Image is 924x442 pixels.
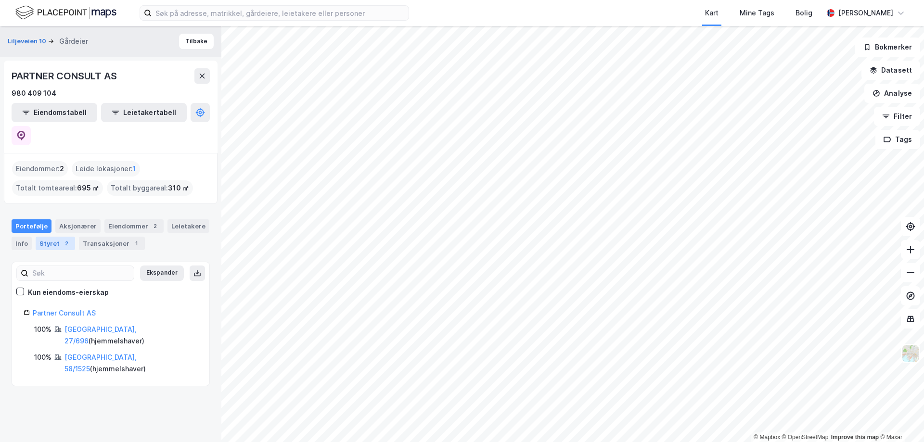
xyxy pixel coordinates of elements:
[796,7,812,19] div: Bolig
[12,219,51,233] div: Portefølje
[59,36,88,47] div: Gårdeier
[36,237,75,250] div: Styret
[131,239,141,248] div: 1
[740,7,774,19] div: Mine Tags
[167,219,209,233] div: Leietakere
[864,84,920,103] button: Analyse
[55,219,101,233] div: Aksjonærer
[28,287,109,298] div: Kun eiendoms-eierskap
[33,309,96,317] a: Partner Consult AS
[855,38,920,57] button: Bokmerker
[140,265,184,281] button: Ekspander
[179,34,214,49] button: Tilbake
[838,7,893,19] div: [PERSON_NAME]
[12,68,118,84] div: PARTNER CONSULT AS
[782,434,829,441] a: OpenStreetMap
[861,61,920,80] button: Datasett
[12,88,56,99] div: 980 409 104
[64,325,137,345] a: [GEOGRAPHIC_DATA], 27/696
[831,434,879,441] a: Improve this map
[754,434,780,441] a: Mapbox
[133,163,136,175] span: 1
[705,7,719,19] div: Kart
[72,161,140,177] div: Leide lokasjoner :
[168,182,189,194] span: 310 ㎡
[101,103,187,122] button: Leietakertabell
[104,219,164,233] div: Eiendommer
[150,221,160,231] div: 2
[12,161,68,177] div: Eiendommer :
[876,396,924,442] iframe: Chat Widget
[12,237,32,250] div: Info
[62,239,71,248] div: 2
[77,182,99,194] span: 695 ㎡
[152,6,409,20] input: Søk på adresse, matrikkel, gårdeiere, leietakere eller personer
[79,237,145,250] div: Transaksjoner
[34,324,51,335] div: 100%
[8,37,48,46] button: Liljeveien 10
[64,324,198,347] div: ( hjemmelshaver )
[34,352,51,363] div: 100%
[874,107,920,126] button: Filter
[876,396,924,442] div: Kontrollprogram for chat
[64,353,137,373] a: [GEOGRAPHIC_DATA], 58/1525
[12,180,103,196] div: Totalt tomteareal :
[12,103,97,122] button: Eiendomstabell
[901,344,920,363] img: Z
[875,130,920,149] button: Tags
[64,352,198,375] div: ( hjemmelshaver )
[15,4,116,21] img: logo.f888ab2527a4732fd821a326f86c7f29.svg
[107,180,193,196] div: Totalt byggareal :
[28,266,134,280] input: Søk
[60,163,64,175] span: 2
